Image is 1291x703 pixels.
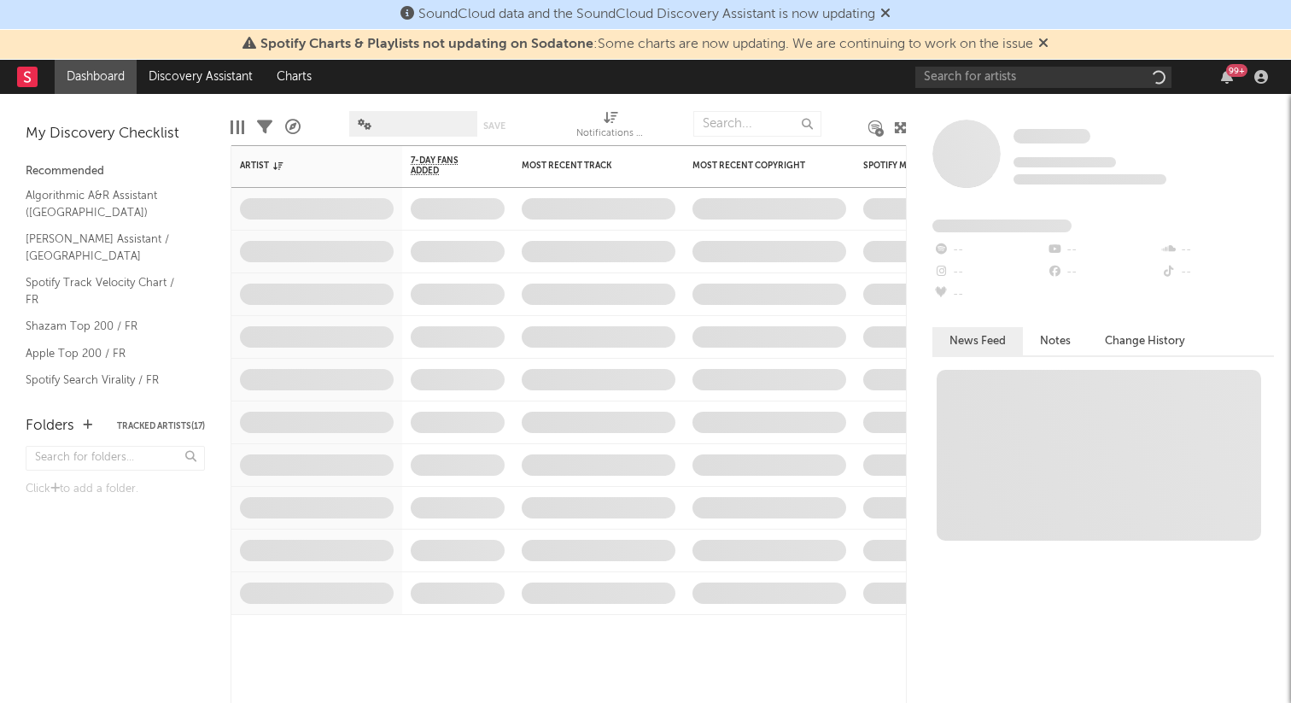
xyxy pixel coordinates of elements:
button: Tracked Artists(17) [117,422,205,431]
span: Dismiss [880,8,891,21]
div: -- [1046,239,1160,261]
a: Spotify Search Virality / FR [26,371,188,390]
div: Recommended [26,161,205,182]
button: Change History [1088,327,1202,355]
div: -- [1046,261,1160,284]
button: News Feed [932,327,1023,355]
a: [PERSON_NAME] Assistant / [GEOGRAPHIC_DATA] [26,230,188,265]
span: Dismiss [1038,38,1049,51]
div: -- [1160,261,1274,284]
a: Shazam Top 200 / FR [26,317,188,336]
button: 99+ [1221,70,1233,84]
div: My Discovery Checklist [26,124,205,144]
div: Most Recent Copyright [692,161,821,171]
div: A&R Pipeline [285,103,301,152]
input: Search for artists [915,67,1171,88]
span: Spotify Charts & Playlists not updating on Sodatone [260,38,593,51]
div: -- [932,284,1046,306]
a: Charts [265,60,324,94]
div: Filters [257,103,272,152]
button: Notes [1023,327,1088,355]
div: -- [932,261,1046,284]
span: Fans Added by Platform [932,220,1072,232]
span: 0 fans last week [1014,174,1166,185]
div: -- [932,239,1046,261]
div: Most Recent Track [522,161,650,171]
div: Artist [240,161,368,171]
span: SoundCloud data and the SoundCloud Discovery Assistant is now updating [418,8,875,21]
div: Notifications (Artist) [576,103,645,152]
a: Apple Top 200 / FR [26,344,188,363]
a: Discovery Assistant [137,60,265,94]
input: Search for folders... [26,446,205,471]
div: Notifications (Artist) [576,124,645,144]
button: Save [483,121,505,131]
div: -- [1160,239,1274,261]
div: Folders [26,416,74,436]
div: Edit Columns [231,103,244,152]
div: Spotify Monthly Listeners [863,161,991,171]
a: Dashboard [55,60,137,94]
input: Search... [693,111,821,137]
div: Click to add a folder. [26,479,205,500]
div: 99 + [1226,64,1247,77]
span: Some Artist [1014,129,1090,144]
span: Tracking Since: [DATE] [1014,157,1116,167]
a: Algorithmic A&R Assistant ([GEOGRAPHIC_DATA]) [26,186,188,221]
span: 7-Day Fans Added [411,155,479,176]
span: : Some charts are now updating. We are continuing to work on the issue [260,38,1033,51]
a: Spotify Track Velocity Chart / FR [26,273,188,308]
a: Some Artist [1014,128,1090,145]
